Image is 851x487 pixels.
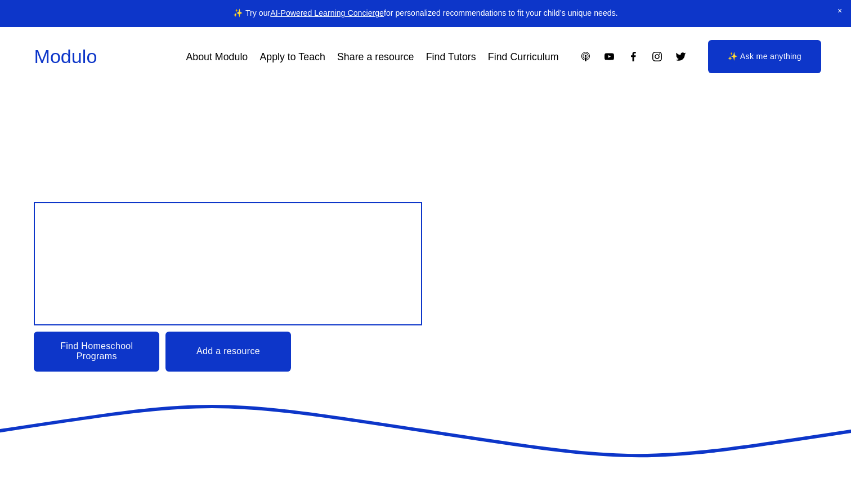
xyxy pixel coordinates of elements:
[651,51,663,62] a: Instagram
[675,51,687,62] a: Twitter
[580,51,592,62] a: Apple Podcasts
[165,332,291,372] a: Add a resource
[34,46,97,67] a: Modulo
[628,51,639,62] a: Facebook
[337,47,414,67] a: Share a resource
[426,47,476,67] a: Find Tutors
[34,332,159,372] a: Find Homeschool Programs
[270,8,384,17] a: AI-Powered Learning Concierge
[259,47,325,67] a: Apply to Teach
[488,47,559,67] a: Find Curriculum
[186,47,248,67] a: About Modulo
[603,51,615,62] a: YouTube
[708,40,822,74] a: ✨ Ask me anything
[47,217,389,310] span: Design your child’s Education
